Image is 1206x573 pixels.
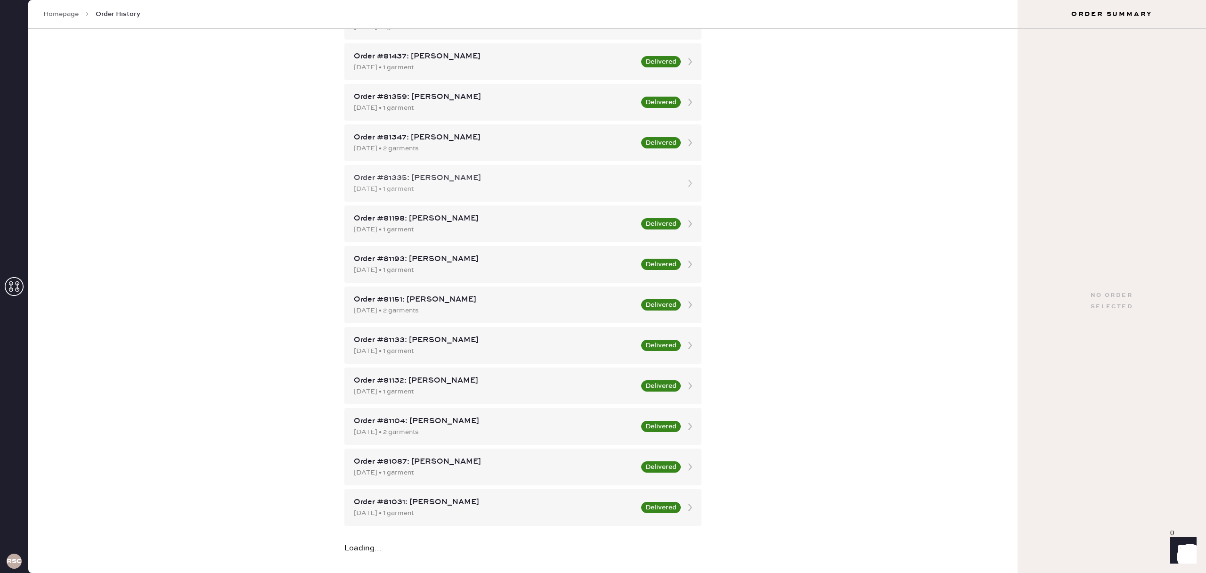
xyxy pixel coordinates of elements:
[641,299,681,311] button: Delivered
[641,340,681,351] button: Delivered
[354,346,636,356] div: [DATE] • 1 garment
[354,508,636,518] div: [DATE] • 1 garment
[641,461,681,473] button: Delivered
[354,375,636,386] div: Order #81132: [PERSON_NAME]
[7,558,22,565] h3: RSCPA
[354,51,636,62] div: Order #81437: [PERSON_NAME]
[354,467,636,478] div: [DATE] • 1 garment
[641,421,681,432] button: Delivered
[354,213,636,224] div: Order #81198: [PERSON_NAME]
[641,97,681,108] button: Delivered
[43,9,79,19] a: Homepage
[354,184,675,194] div: [DATE] • 1 garment
[1018,9,1206,19] h3: Order Summary
[354,224,636,235] div: [DATE] • 1 garment
[96,9,140,19] span: Order History
[354,386,636,397] div: [DATE] • 1 garment
[354,416,636,427] div: Order #81104: [PERSON_NAME]
[641,380,681,392] button: Delivered
[1091,290,1133,312] div: No order selected
[641,137,681,148] button: Delivered
[354,265,636,275] div: [DATE] • 1 garment
[354,91,636,103] div: Order #81359: [PERSON_NAME]
[1161,531,1202,571] iframe: Front Chat
[354,305,636,316] div: [DATE] • 2 garments
[354,172,675,184] div: Order #81335: [PERSON_NAME]
[641,218,681,229] button: Delivered
[354,497,636,508] div: Order #81031: [PERSON_NAME]
[641,502,681,513] button: Delivered
[354,62,636,73] div: [DATE] • 1 garment
[344,545,701,552] div: Loading...
[641,56,681,67] button: Delivered
[641,259,681,270] button: Delivered
[354,132,636,143] div: Order #81347: [PERSON_NAME]
[354,294,636,305] div: Order #81151: [PERSON_NAME]
[354,143,636,154] div: [DATE] • 2 garments
[354,254,636,265] div: Order #81193: [PERSON_NAME]
[354,427,636,437] div: [DATE] • 2 garments
[354,456,636,467] div: Order #81087: [PERSON_NAME]
[354,103,636,113] div: [DATE] • 1 garment
[354,335,636,346] div: Order #81133: [PERSON_NAME]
